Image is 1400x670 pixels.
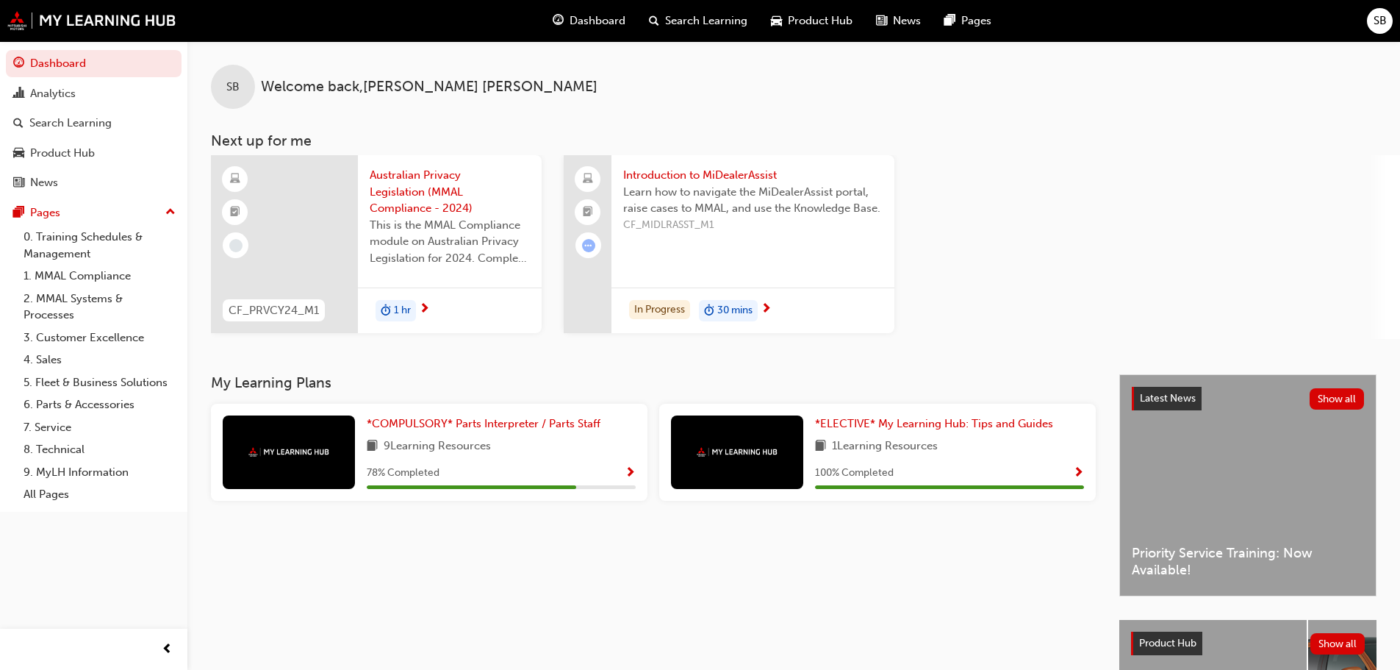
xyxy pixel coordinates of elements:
span: prev-icon [162,641,173,659]
div: In Progress [629,300,690,320]
span: learningRecordVerb_ATTEMPT-icon [582,239,595,252]
span: duration-icon [381,302,391,321]
span: 1 hr [394,302,411,319]
a: guage-iconDashboard [541,6,637,36]
span: learningResourceType_ELEARNING-icon [230,170,240,189]
button: Show Progress [625,464,636,482]
a: All Pages [18,483,182,506]
h3: My Learning Plans [211,374,1096,391]
span: Product Hub [1139,637,1196,649]
span: news-icon [13,177,24,190]
span: Priority Service Training: Now Available! [1132,545,1364,578]
a: 9. MyLH Information [18,461,182,484]
span: guage-icon [13,57,24,71]
span: News [893,13,921,29]
a: Latest NewsShow all [1132,387,1364,410]
img: mmal [7,11,176,30]
a: Product HubShow all [1131,632,1365,655]
span: car-icon [13,147,24,160]
span: car-icon [771,12,782,30]
span: duration-icon [704,302,714,321]
span: 30 mins [717,302,753,319]
a: *COMPULSORY* Parts Interpreter / Parts Staff [367,416,606,432]
span: This is the MMAL Compliance module on Australian Privacy Legislation for 2024. Complete this modu... [370,217,530,267]
button: SB [1367,8,1393,34]
span: next-icon [761,303,772,316]
span: Welcome back , [PERSON_NAME] [PERSON_NAME] [261,79,597,96]
a: 3. Customer Excellence [18,327,182,349]
button: DashboardAnalyticsSearch LearningProduct HubNews [6,47,182,199]
span: 100 % Completed [815,465,894,482]
span: Australian Privacy Legislation (MMAL Compliance - 2024) [370,167,530,217]
a: news-iconNews [864,6,933,36]
span: Learn how to navigate the MiDealerAssist portal, raise cases to MMAL, and use the Knowledge Base. [623,184,883,217]
span: book-icon [815,438,826,456]
a: 7. Service [18,416,182,439]
button: Show all [1310,388,1365,410]
button: Show Progress [1073,464,1084,482]
span: CF_PRVCY24_M1 [229,302,319,319]
a: 6. Parts & Accessories [18,393,182,416]
a: Analytics [6,80,182,107]
span: laptop-icon [583,170,593,189]
span: book-icon [367,438,378,456]
div: Product Hub [30,145,95,162]
span: Pages [961,13,991,29]
a: pages-iconPages [933,6,1003,36]
span: search-icon [649,12,659,30]
img: mmal [248,447,329,457]
div: News [30,174,58,191]
span: Latest News [1140,392,1196,405]
a: Introduction to MiDealerAssistLearn how to navigate the MiDealerAssist portal, raise cases to MMA... [564,155,894,333]
a: search-iconSearch Learning [637,6,759,36]
span: chart-icon [13,88,24,101]
a: 8. Technical [18,438,182,461]
span: booktick-icon [230,203,240,222]
span: *ELECTIVE* My Learning Hub: Tips and Guides [815,417,1053,430]
a: 2. MMAL Systems & Processes [18,288,182,327]
div: Analytics [30,85,76,102]
span: Show Progress [625,467,636,480]
a: Latest NewsShow allPriority Service Training: Now Available! [1119,374,1376,596]
h3: Next up for me [187,132,1400,149]
span: pages-icon [944,12,955,30]
a: Search Learning [6,110,182,137]
span: news-icon [876,12,887,30]
a: 5. Fleet & Business Solutions [18,371,182,394]
button: Pages [6,199,182,227]
a: Product Hub [6,140,182,167]
span: Product Hub [788,13,852,29]
button: Show all [1310,633,1365,655]
span: Dashboard [570,13,625,29]
span: Show Progress [1073,467,1084,480]
span: SB [1374,13,1387,29]
span: *COMPULSORY* Parts Interpreter / Parts Staff [367,417,600,430]
span: booktick-icon [583,203,593,222]
span: 9 Learning Resources [384,438,491,456]
span: 78 % Completed [367,465,439,482]
div: Search Learning [29,115,112,132]
span: pages-icon [13,207,24,220]
span: up-icon [165,203,176,222]
div: Pages [30,204,60,221]
a: 1. MMAL Compliance [18,265,182,288]
a: Dashboard [6,50,182,77]
span: SB [226,79,240,96]
a: 0. Training Schedules & Management [18,226,182,265]
span: Introduction to MiDealerAssist [623,167,883,184]
span: Search Learning [665,13,747,29]
a: CF_PRVCY24_M1Australian Privacy Legislation (MMAL Compliance - 2024)This is the MMAL Compliance m... [211,155,542,333]
a: News [6,169,182,196]
span: guage-icon [553,12,564,30]
a: 4. Sales [18,349,182,371]
span: learningRecordVerb_NONE-icon [229,239,243,252]
span: CF_MIDLRASST_M1 [623,217,883,234]
span: next-icon [419,303,430,316]
span: search-icon [13,117,24,130]
a: car-iconProduct Hub [759,6,864,36]
span: 1 Learning Resources [832,438,938,456]
img: mmal [697,447,778,457]
a: *ELECTIVE* My Learning Hub: Tips and Guides [815,416,1059,432]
